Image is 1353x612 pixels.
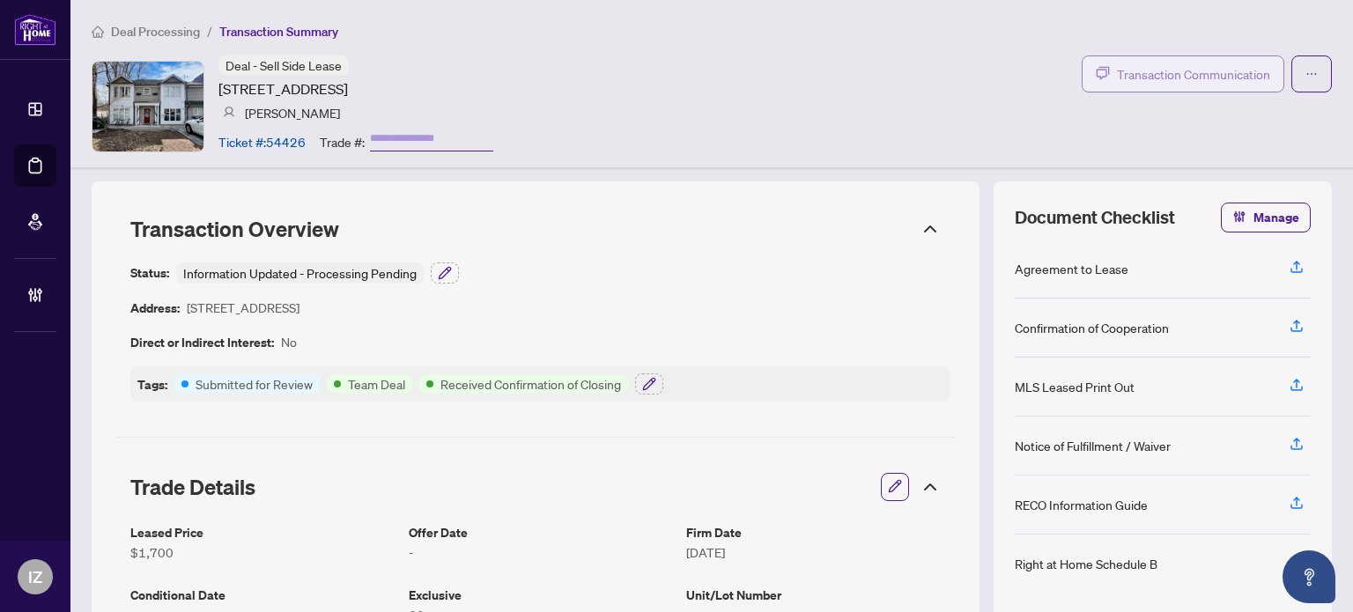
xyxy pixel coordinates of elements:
[207,21,212,41] li: /
[176,262,424,284] div: Information Updated - Processing Pending
[1015,436,1171,455] div: Notice of Fulfillment / Waiver
[1305,68,1318,80] span: ellipsis
[1253,203,1299,232] span: Manage
[281,332,297,352] article: No
[116,206,955,252] div: Transaction Overview
[440,374,621,394] article: Received Confirmation of Closing
[14,13,56,46] img: logo
[409,542,673,562] article: -
[92,26,104,38] span: home
[1015,318,1169,337] div: Confirmation of Cooperation
[1015,377,1135,396] div: MLS Leased Print Out
[219,24,338,40] span: Transaction Summary
[409,522,673,542] article: Offer Date
[686,542,950,562] article: [DATE]
[1015,495,1148,514] div: RECO Information Guide
[28,564,42,589] span: IZ
[187,298,299,318] article: [STREET_ADDRESS]
[130,332,274,352] article: Direct or Indirect Interest:
[130,542,395,562] article: $1,700
[225,57,342,73] span: Deal - Sell Side Lease
[130,298,180,318] article: Address:
[137,374,167,394] article: Tags:
[1015,205,1175,230] span: Document Checklist
[686,585,950,605] article: Unit/Lot Number
[196,374,313,394] article: Submitted for Review
[111,24,200,40] span: Deal Processing
[130,474,255,500] span: Trade Details
[130,216,339,242] span: Transaction Overview
[1015,259,1128,278] div: Agreement to Lease
[130,262,169,284] article: Status:
[223,107,235,119] img: svg%3e
[218,132,306,151] article: Ticket #: 54426
[218,78,348,100] article: [STREET_ADDRESS]
[1117,64,1270,85] span: Transaction Communication
[116,462,955,512] div: Trade Details
[92,62,203,151] img: IMG-C12284776_1.jpg
[1082,55,1284,92] button: Transaction Communication
[686,522,950,542] article: Firm Date
[320,132,365,151] article: Trade #:
[1015,554,1157,573] div: Right at Home Schedule B
[348,374,405,394] article: Team Deal
[245,103,340,122] article: [PERSON_NAME]
[1283,550,1335,603] button: Open asap
[130,522,395,542] article: Leased Price
[1221,203,1311,232] button: Manage
[409,585,673,605] article: Exclusive
[130,585,395,605] article: Conditional Date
